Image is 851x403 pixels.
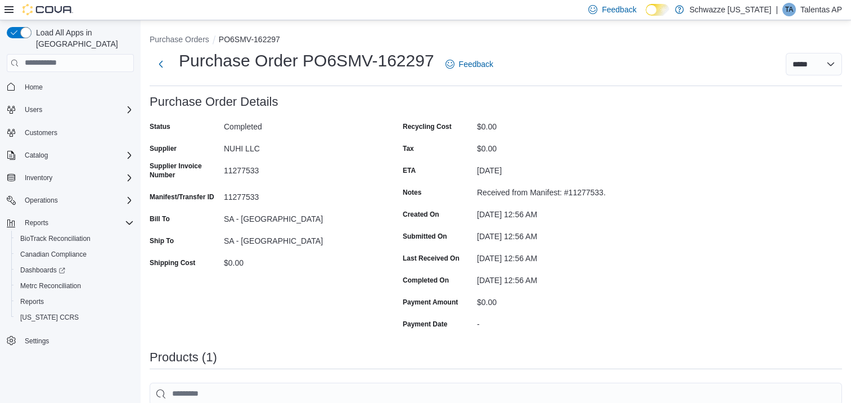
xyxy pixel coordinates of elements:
button: Settings [2,332,138,348]
img: Cova [22,4,73,15]
button: PO6SMV-162297 [219,35,280,44]
span: Customers [20,126,134,140]
span: BioTrack Reconciliation [20,234,91,243]
div: Completed [224,118,375,131]
a: Settings [20,334,53,348]
span: Settings [25,337,49,346]
span: Reports [20,216,134,230]
a: Dashboards [16,263,70,277]
span: Reports [16,295,134,308]
label: Shipping Cost [150,258,195,267]
span: Users [20,103,134,117]
button: Next [150,53,172,75]
span: Operations [20,194,134,207]
label: ETA [403,166,416,175]
span: Canadian Compliance [16,248,134,261]
span: Customers [25,128,57,137]
span: [US_STATE] CCRS [20,313,79,322]
span: Settings [20,333,134,347]
span: Users [25,105,42,114]
div: $0.00 [477,293,628,307]
div: Talentas AP [782,3,796,16]
span: Dashboards [20,266,65,275]
button: Reports [20,216,53,230]
nav: An example of EuiBreadcrumbs [150,34,842,47]
h1: Purchase Order PO6SMV-162297 [179,50,434,72]
label: Status [150,122,170,131]
span: Load All Apps in [GEOGRAPHIC_DATA] [31,27,134,50]
span: BioTrack Reconciliation [16,232,134,245]
a: Canadian Compliance [16,248,91,261]
label: Payment Amount [403,298,458,307]
button: Operations [2,192,138,208]
p: Talentas AP [800,3,842,16]
nav: Complex example [7,74,134,378]
a: Feedback [441,53,498,75]
span: Canadian Compliance [20,250,87,259]
div: [DATE] 12:56 AM [477,271,628,285]
button: Catalog [20,149,52,162]
label: Supplier [150,144,177,153]
span: Home [25,83,43,92]
a: BioTrack Reconciliation [16,232,95,245]
span: Metrc Reconciliation [16,279,134,293]
a: Home [20,80,47,94]
span: Feedback [602,4,636,15]
span: Inventory [25,173,52,182]
label: Bill To [150,214,170,223]
button: Canadian Compliance [11,247,138,262]
div: SA - [GEOGRAPHIC_DATA] [224,232,375,245]
label: Created On [403,210,439,219]
h3: Products (1) [150,351,217,364]
button: Inventory [2,170,138,186]
label: Payment Date [403,320,447,329]
div: NUHI LLC [224,140,375,153]
button: Reports [2,215,138,231]
button: Purchase Orders [150,35,209,44]
label: Completed On [403,276,449,285]
a: Customers [20,126,62,140]
button: Inventory [20,171,57,185]
span: Dashboards [16,263,134,277]
label: Last Received On [403,254,460,263]
span: Inventory [20,171,134,185]
span: Washington CCRS [16,311,134,324]
div: [DATE] 12:56 AM [477,227,628,241]
div: SA - [GEOGRAPHIC_DATA] [224,210,375,223]
a: [US_STATE] CCRS [16,311,83,324]
button: [US_STATE] CCRS [11,310,138,325]
div: [DATE] 12:56 AM [477,205,628,219]
span: Operations [25,196,58,205]
button: Users [2,102,138,118]
button: BioTrack Reconciliation [11,231,138,247]
button: Metrc Reconciliation [11,278,138,294]
label: Manifest/Transfer ID [150,192,214,201]
a: Metrc Reconciliation [16,279,85,293]
div: $0.00 [477,118,628,131]
label: Supplier Invoice Number [150,162,219,180]
span: Reports [20,297,44,306]
label: Tax [403,144,414,153]
label: Ship To [150,236,174,245]
span: Reports [25,218,48,227]
button: Customers [2,124,138,141]
div: $0.00 [224,254,375,267]
span: Metrc Reconciliation [20,281,81,290]
button: Reports [11,294,138,310]
h3: Purchase Order Details [150,95,278,109]
span: Home [20,80,134,94]
span: Catalog [20,149,134,162]
div: 11277533 [224,188,375,201]
p: Schwazze [US_STATE] [690,3,772,16]
div: [DATE] [477,162,628,175]
p: | [776,3,778,16]
a: Reports [16,295,48,308]
button: Catalog [2,147,138,163]
button: Home [2,79,138,95]
div: - [477,315,628,329]
label: Notes [403,188,421,197]
label: Recycling Cost [403,122,452,131]
div: [DATE] 12:56 AM [477,249,628,263]
label: Submitted On [403,232,447,241]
